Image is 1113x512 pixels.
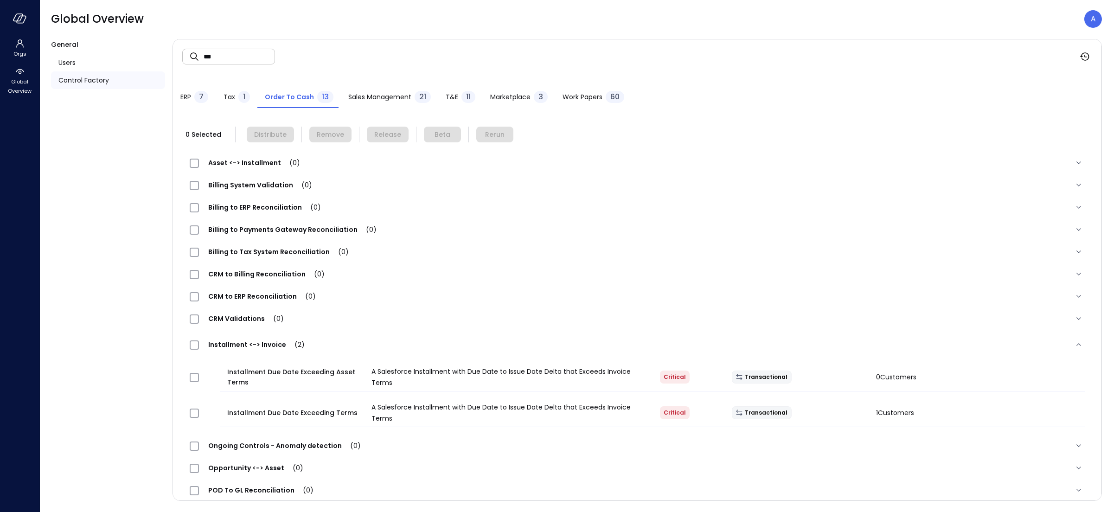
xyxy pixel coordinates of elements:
span: (0) [302,203,321,212]
a: Users [51,54,165,71]
span: 3 [538,91,543,102]
div: Avi Brandwain [1084,10,1102,28]
span: Global Overview [6,77,34,96]
span: Global Overview [51,12,144,26]
span: A Salesforce Installment with Due Date to Issue Date Delta that Exceeds Invoice Terms [371,367,631,387]
span: (0) [306,269,325,279]
div: POD To GL Reconciliation(0) [182,479,1092,501]
span: Work Papers [563,92,602,102]
span: Opportunity <-> Asset [199,463,313,473]
a: Control Factory [51,71,165,89]
span: Billing System Validation [199,180,321,190]
span: Users [58,58,76,68]
div: Billing to Payments Gateway Reconciliation(0) [182,218,1092,241]
span: Ongoing Controls - Anomaly detection [199,441,370,450]
div: Asset <-> Installment(0) [182,152,1092,174]
span: (0) [358,225,377,234]
span: Control Factory [58,75,109,85]
span: Marketplace [490,92,531,102]
span: 7 [199,91,204,102]
span: 1 Customers [876,408,914,417]
div: CRM to Billing Reconciliation(0) [182,263,1092,285]
span: CRM to ERP Reconciliation [199,292,325,301]
span: CRM to Billing Reconciliation [199,269,334,279]
span: Billing to ERP Reconciliation [199,203,330,212]
span: Billing to Payments Gateway Reconciliation [199,225,386,234]
span: 21 [419,91,426,102]
span: 1 [243,91,245,102]
span: Order to Cash [265,92,314,102]
span: (0) [330,247,349,256]
div: Installment <-> Invoice(2) [182,330,1092,359]
span: A Salesforce Installment with Due Date to Issue Date Delta that Exceeds Invoice Terms [371,403,631,423]
span: General [51,40,78,49]
div: Global Overview [2,65,38,96]
span: Installment Due Date Exceeding Asset Terms [227,367,364,387]
div: Ongoing Controls - Anomaly detection(0) [182,435,1092,457]
div: CRM to ERP Reconciliation(0) [182,285,1092,307]
span: 13 [322,91,329,102]
span: ERP [180,92,191,102]
span: (0) [265,314,284,323]
span: Installment <-> Invoice [199,340,314,349]
span: POD To GL Reconciliation [199,486,323,495]
span: (2) [286,340,305,349]
p: A [1091,13,1096,25]
span: Installment Due Date Exceeding Terms [227,408,364,418]
div: Opportunity <-> Asset(0) [182,457,1092,479]
span: Sales Management [348,92,411,102]
span: (0) [293,180,312,190]
span: 0 Selected [182,129,224,140]
span: CRM Validations [199,314,293,323]
span: (0) [284,463,303,473]
span: 11 [466,91,471,102]
div: Orgs [2,37,38,59]
span: 60 [610,91,620,102]
div: CRM Validations(0) [182,307,1092,330]
div: Billing to ERP Reconciliation(0) [182,196,1092,218]
span: T&E [446,92,458,102]
span: (0) [294,486,313,495]
span: Asset <-> Installment [199,158,309,167]
span: 0 Customers [876,372,916,382]
span: Tax [224,92,235,102]
div: Billing to Tax System Reconciliation(0) [182,241,1092,263]
span: Billing to Tax System Reconciliation [199,247,358,256]
span: (0) [281,158,300,167]
div: Billing System Validation(0) [182,174,1092,196]
span: (0) [342,441,361,450]
span: (0) [297,292,316,301]
span: Orgs [13,49,26,58]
